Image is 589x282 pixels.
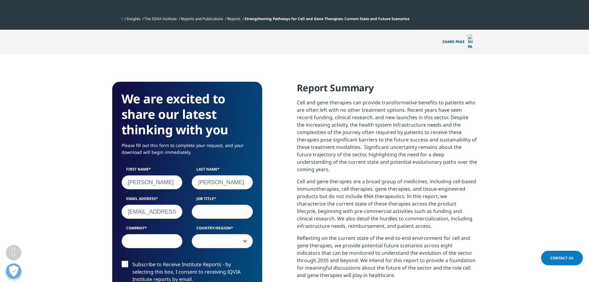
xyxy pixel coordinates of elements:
p: Cell and gene therapies are a broad group of medicines, including cell-based immunotherapies, cel... [297,178,477,234]
span: Strengthening Pathways for Cell and Gene Therapies: Current State and Future Scenarios [245,16,409,21]
button: Share PAGEShare PAGE [438,30,477,54]
button: Open Preferences [6,263,21,279]
a: Contact Us [541,251,583,265]
a: Insights [127,16,140,21]
p: Share PAGE [438,30,477,54]
h4: Report Summary [297,82,477,99]
h3: We are excited to share our latest thinking with you [122,91,253,137]
a: Reports [227,16,241,21]
label: First Name [122,167,183,175]
a: The IQVIA Institute [144,16,177,21]
p: Please fill out this form to complete your request, and your download will begin immediately. [122,142,253,160]
img: Share PAGE [468,34,472,49]
label: Job Title [192,196,253,205]
label: Company [122,225,183,234]
label: Last Name [192,167,253,175]
label: Email Address [122,196,183,205]
a: Reports and Publications [181,16,223,21]
label: Country/Region [192,225,253,234]
span: Contact Us [550,255,574,261]
p: Cell and gene therapies can provide transformative benefits to patients who are often left with n... [297,99,477,178]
